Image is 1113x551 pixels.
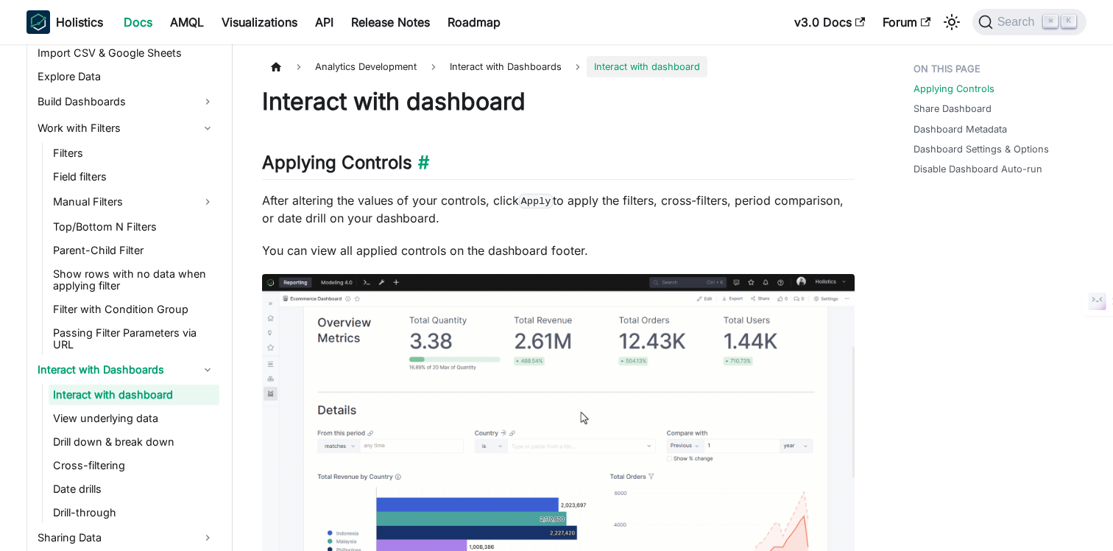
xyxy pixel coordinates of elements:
span: Analytics Development [308,56,424,77]
a: Interact with dashboard [49,385,219,405]
a: Top/Bottom N Filters [49,217,219,237]
h1: Interact with dashboard [262,87,855,116]
a: Share Dashboard [914,102,992,116]
a: AMQL [161,10,213,34]
a: View underlying data [49,408,219,429]
a: Disable Dashboard Auto-run [914,162,1042,176]
span: Search [993,15,1044,29]
a: Forum [874,10,939,34]
a: Dashboard Settings & Options [914,142,1049,156]
a: Sharing Data [33,526,219,550]
button: Switch between dark and light mode (currently light mode) [940,10,964,34]
a: Direct link to Applying Controls [412,152,429,173]
span: Interact with dashboard [587,56,707,77]
img: Holistics [26,10,50,34]
a: Date drills [49,479,219,499]
a: Release Notes [342,10,439,34]
a: Home page [262,56,290,77]
a: Manual Filters [49,190,219,214]
a: Filters [49,143,219,164]
a: Field filters [49,166,219,187]
a: HolisticsHolistics [26,10,103,34]
a: Parent-Child Filter [49,240,219,261]
p: You can view all applied controls on the dashboard footer. [262,242,855,259]
a: Roadmap [439,10,509,34]
a: Drill down & break down [49,432,219,452]
a: Drill-through [49,502,219,523]
a: Explore Data [33,66,219,87]
h2: Applying Controls [262,152,855,180]
a: Cross-filtering [49,455,219,476]
kbd: ⌘ [1043,15,1058,28]
code: Apply [519,194,553,208]
a: Show rows with no data when applying filter [49,264,219,296]
p: After altering the values of your controls, click to apply the filters, cross-filters, period com... [262,192,855,227]
a: Applying Controls [914,82,994,96]
a: Passing Filter Parameters via URL [49,323,219,355]
nav: Docs sidebar [12,44,233,551]
button: Search (Command+K) [972,9,1086,35]
a: API [306,10,342,34]
a: Dashboard Metadata [914,122,1007,136]
kbd: K [1061,15,1076,28]
nav: Breadcrumbs [262,56,855,77]
b: Holistics [56,13,103,31]
a: Interact with Dashboards [33,358,219,382]
a: Docs [115,10,161,34]
a: v3.0 Docs [785,10,874,34]
span: Interact with Dashboards [442,56,569,77]
a: Visualizations [213,10,306,34]
a: Build Dashboards [33,90,219,113]
a: Filter with Condition Group [49,299,219,320]
a: Import CSV & Google Sheets [33,43,219,63]
a: Work with Filters [33,116,219,140]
